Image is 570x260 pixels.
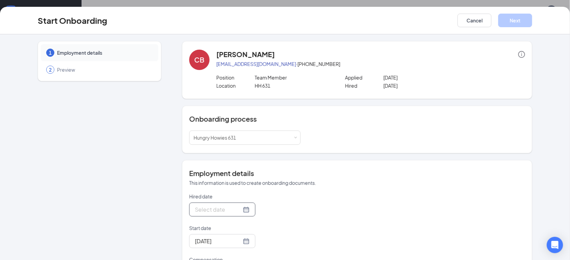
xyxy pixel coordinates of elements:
p: · [PHONE_NUMBER] [216,60,525,67]
span: Employment details [57,49,152,56]
h4: Employment details [189,169,525,178]
input: Sep 11, 2025 [195,237,242,245]
h3: Start Onboarding [38,15,107,26]
button: Cancel [458,14,492,27]
div: Open Intercom Messenger [547,237,563,253]
h4: [PERSON_NAME] [216,50,275,59]
p: Hired date [189,193,301,200]
p: Position [216,74,255,81]
p: Applied [345,74,384,81]
span: info-circle [518,51,525,58]
p: [DATE] [384,82,461,89]
input: Select date [195,205,242,214]
span: 1 [49,49,52,56]
a: [EMAIL_ADDRESS][DOMAIN_NAME] [216,61,296,67]
p: This information is used to create onboarding documents. [189,179,525,186]
p: Location [216,82,255,89]
div: [object Object] [194,131,241,144]
p: Team Member [255,74,332,81]
span: 2 [49,66,52,73]
div: CB [194,55,204,65]
h4: Onboarding process [189,114,525,124]
button: Next [498,14,532,27]
p: Start date [189,225,301,231]
p: HH 631 [255,82,332,89]
p: [DATE] [384,74,461,81]
span: Preview [57,66,152,73]
span: Hungry Howies 631 [194,135,236,141]
p: Hired [345,82,384,89]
